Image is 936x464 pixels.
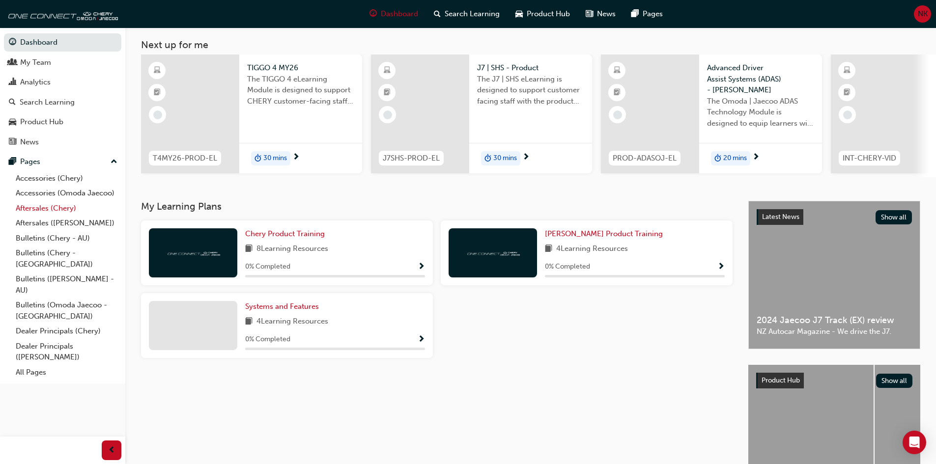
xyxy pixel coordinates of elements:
button: Pages [4,153,121,171]
span: Latest News [762,213,799,221]
a: Latest NewsShow all [757,209,912,225]
a: Aftersales (Chery) [12,201,121,216]
a: Dealer Principals (Chery) [12,324,121,339]
img: oneconnect [166,248,220,257]
img: oneconnect [466,248,520,257]
div: My Team [20,57,51,68]
span: 20 mins [723,153,747,164]
span: duration-icon [255,152,261,165]
a: Search Learning [4,93,121,111]
button: NK [914,5,931,23]
button: Show Progress [418,261,425,273]
span: [PERSON_NAME] Product Training [545,229,663,238]
span: 30 mins [493,153,517,164]
a: Dashboard [4,33,121,52]
span: guage-icon [369,8,377,20]
a: [PERSON_NAME] Product Training [545,228,667,240]
span: learningRecordVerb_NONE-icon [153,110,162,119]
span: chart-icon [9,78,16,87]
span: J7 | SHS - Product [477,62,584,74]
span: PROD-ADASOJ-EL [613,153,677,164]
span: Systems and Features [245,302,319,311]
span: learningResourceType_ELEARNING-icon [384,64,391,77]
span: 0 % Completed [245,261,290,273]
span: NK [918,8,928,20]
span: learningResourceType_ELEARNING-icon [154,64,161,77]
span: book-icon [245,316,253,328]
a: Systems and Features [245,301,323,312]
span: 0 % Completed [545,261,590,273]
a: J7SHS-PROD-ELJ7 | SHS - ProductThe J7 | SHS eLearning is designed to support customer facing staf... [371,55,592,173]
a: Bulletins (Omoda Jaecoo - [GEOGRAPHIC_DATA]) [12,298,121,324]
a: All Pages [12,365,121,380]
span: INT-CHERY-VID [843,153,896,164]
span: 2024 Jaecoo J7 Track (EX) review [757,315,912,326]
div: Product Hub [20,116,63,128]
span: booktick-icon [384,86,391,99]
span: pages-icon [631,8,639,20]
a: Accessories (Chery) [12,171,121,186]
span: 8 Learning Resources [256,243,328,255]
span: booktick-icon [614,86,621,99]
span: booktick-icon [154,86,161,99]
span: T4MY26-PROD-EL [153,153,217,164]
a: T4MY26-PROD-ELTIGGO 4 MY26The TIGGO 4 eLearning Module is designed to support CHERY customer-faci... [141,55,362,173]
h3: Next up for me [125,39,936,51]
a: Accessories (Omoda Jaecoo) [12,186,121,201]
span: The Omoda | Jaecoo ADAS Technology Module is designed to equip learners with essential knowledge ... [707,96,814,129]
span: The TIGGO 4 eLearning Module is designed to support CHERY customer-facing staff with the product ... [247,74,354,107]
span: Dashboard [381,8,418,20]
span: Search Learning [445,8,500,20]
span: NZ Autocar Magazine - We drive the J7. [757,326,912,337]
span: Pages [643,8,663,20]
span: learningResourceType_ELEARNING-icon [614,64,621,77]
span: next-icon [752,153,760,162]
span: duration-icon [714,152,721,165]
a: News [4,133,121,151]
span: J7SHS-PROD-EL [383,153,440,164]
div: Pages [20,156,40,167]
span: 4 Learning Resources [256,316,328,328]
span: 0 % Completed [245,334,290,345]
div: Open Intercom Messenger [903,431,926,454]
span: TIGGO 4 MY26 [247,62,354,74]
img: oneconnect [5,4,118,24]
span: booktick-icon [844,86,851,99]
a: Dealer Principals ([PERSON_NAME]) [12,339,121,365]
span: next-icon [292,153,300,162]
span: Product Hub [762,376,800,384]
span: learningResourceType_ELEARNING-icon [844,64,851,77]
span: next-icon [522,153,530,162]
a: My Team [4,54,121,72]
button: Show Progress [717,261,725,273]
a: Product HubShow all [756,373,912,388]
a: Bulletins (Chery - [GEOGRAPHIC_DATA]) [12,246,121,272]
span: Show Progress [418,263,425,272]
a: Product Hub [4,113,121,131]
span: car-icon [515,8,523,20]
a: car-iconProduct Hub [508,4,578,24]
a: Latest NewsShow all2024 Jaecoo J7 Track (EX) reviewNZ Autocar Magazine - We drive the J7. [748,201,920,349]
span: prev-icon [108,444,115,457]
a: Aftersales ([PERSON_NAME]) [12,216,121,231]
span: Product Hub [527,8,570,20]
span: 30 mins [263,153,287,164]
a: Analytics [4,73,121,91]
span: duration-icon [484,152,491,165]
button: DashboardMy TeamAnalyticsSearch LearningProduct HubNews [4,31,121,153]
button: Show Progress [418,333,425,346]
a: pages-iconPages [624,4,671,24]
span: up-icon [111,156,117,168]
div: News [20,136,39,148]
button: Show all [876,210,912,224]
span: News [597,8,616,20]
a: search-iconSearch Learning [426,4,508,24]
div: Search Learning [20,97,75,108]
span: 4 Learning Resources [556,243,628,255]
span: car-icon [9,118,16,127]
a: Bulletins (Chery - AU) [12,231,121,246]
a: Bulletins ([PERSON_NAME] - AU) [12,272,121,298]
span: learningRecordVerb_NONE-icon [613,110,622,119]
